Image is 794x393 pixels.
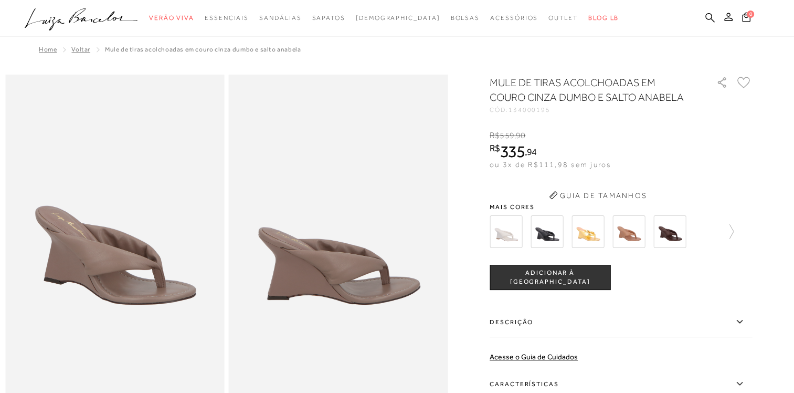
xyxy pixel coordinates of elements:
div: CÓD: [490,107,700,113]
i: R$ [490,143,500,153]
img: MULE DE DEDO ANABELA EM COURO PRETO [531,215,563,248]
span: Essenciais [205,14,249,22]
span: Verão Viva [149,14,194,22]
a: noSubCategoriesText [149,8,194,28]
a: Acesse o Guia de Cuidados [490,353,578,361]
span: ADICIONAR À [GEOGRAPHIC_DATA] [490,268,610,287]
h1: MULE DE TIRAS ACOLCHOADAS EM COURO CINZA DUMBO E SALTO ANABELA [490,75,686,105]
span: Sandálias [259,14,301,22]
span: Acessórios [490,14,538,22]
span: BLOG LB [588,14,619,22]
span: [DEMOGRAPHIC_DATA] [356,14,440,22]
a: noSubCategoriesText [205,8,249,28]
span: 90 [516,131,525,140]
a: Voltar [71,46,90,53]
i: R$ [490,131,500,140]
label: Descrição [490,307,752,337]
span: Outlet [548,14,578,22]
span: MULE DE TIRAS ACOLCHOADAS EM COURO CINZA DUMBO E SALTO ANABELA [105,46,301,53]
img: MULE DE TIRAS ACOLCHOADAS EM COURO BEGE BLUSH E SALTO ANABELA [612,215,645,248]
button: ADICIONAR À [GEOGRAPHIC_DATA] [490,265,610,290]
span: 134000195 [509,106,550,113]
a: Home [39,46,57,53]
a: noSubCategoriesText [312,8,345,28]
i: , [514,131,526,140]
a: noSubCategoriesText [450,8,480,28]
a: BLOG LB [588,8,619,28]
a: noSubCategoriesText [356,8,440,28]
img: MULE DE DEDO ANABELA EM COURO OFF WHITE [490,215,522,248]
button: 0 [739,12,754,26]
span: 559 [500,131,514,140]
span: 0 [747,11,754,18]
span: 335 [500,142,525,161]
span: Sapatos [312,14,345,22]
button: Guia de Tamanhos [545,187,650,204]
a: noSubCategoriesText [490,8,538,28]
img: MULE DE DEDO ANABELA EM METALIZADO DOURADO [571,215,604,248]
img: MULE DE TIRAS ACOLCHOADAS EM COURO CAFÉ E SALTO ANABELA [653,215,686,248]
span: Mais cores [490,204,752,210]
a: noSubCategoriesText [259,8,301,28]
span: 94 [527,146,537,157]
span: ou 3x de R$111,98 sem juros [490,160,611,169]
a: noSubCategoriesText [548,8,578,28]
i: , [525,147,537,157]
span: Bolsas [450,14,480,22]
